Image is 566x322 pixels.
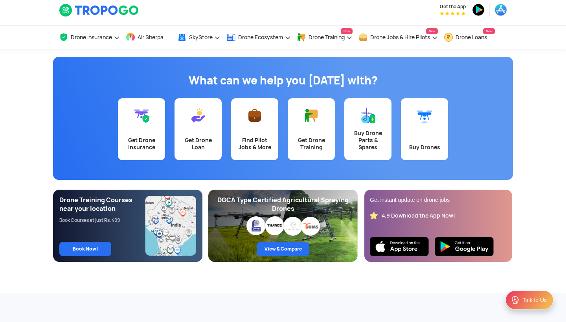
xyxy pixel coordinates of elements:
a: Drone TrainingNew [297,26,353,49]
img: Playstore [435,237,494,256]
a: Get Drone Insurance [118,98,165,160]
a: Book Now! [59,242,111,256]
a: Drone Ecosystem [226,26,291,49]
div: DGCA Type Certified Agricultural Spraying Drones [215,196,351,213]
div: Talk to Us [523,296,547,304]
a: Drone LoansNew [444,26,495,49]
a: Drone Insurance [59,26,120,49]
img: appstore [494,4,507,16]
div: Get Drone Training [292,137,330,151]
img: App Raking [440,11,465,15]
img: Get Drone Training [303,108,319,123]
div: Book Courses at just Rs. 499 [59,217,145,223]
img: playstore [472,4,485,16]
a: Get Drone Loan [175,98,222,160]
span: Drone Insurance [71,34,112,40]
img: star_rating [370,212,378,220]
span: Drone Loans [456,34,487,40]
span: Air Sherpa [138,34,164,40]
div: Buy Drones [406,144,443,151]
a: View & Compare [257,242,309,256]
div: Get instant update on drone jobs [370,196,507,204]
a: Drone Jobs & Hire PilotsNew [358,26,438,49]
span: SkyStore [189,34,213,40]
span: New [483,28,495,34]
div: Get Drone Loan [179,137,217,151]
a: SkyStore [177,26,221,49]
h1: What can we help you [DATE] with? [59,73,507,88]
div: Drone Training Courses near your location [59,196,145,213]
img: Find Pilot Jobs & More [247,108,263,123]
div: Get Drone Insurance [123,137,160,151]
a: Buy Drones [401,98,448,160]
a: Get Drone Training [288,98,335,160]
span: Drone Jobs & Hire Pilots [370,34,430,40]
img: TropoGo Logo [59,4,140,17]
a: Air Sherpa [126,26,171,49]
a: Buy Drone Parts & Spares [344,98,391,160]
span: Drone Training [309,34,345,40]
img: Ios [370,237,429,256]
img: Get Drone Loan [190,108,206,123]
img: Get Drone Insurance [134,108,149,123]
span: Get the App [440,4,466,10]
div: 4.9 Download the App Now! [382,212,455,220]
span: Drone Ecosystem [238,34,283,40]
img: Buy Drones [417,108,432,123]
img: ic_Support.svg [511,295,520,305]
a: Find Pilot Jobs & More [231,98,278,160]
span: New [341,28,353,34]
span: New [426,28,438,34]
div: Buy Drone Parts & Spares [349,130,387,151]
img: Buy Drone Parts & Spares [360,108,376,123]
div: Find Pilot Jobs & More [236,137,274,151]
